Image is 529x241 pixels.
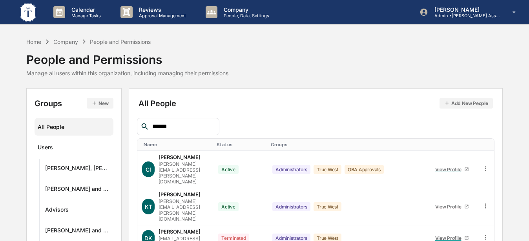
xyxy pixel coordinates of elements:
p: Approval Management [133,13,190,18]
div: View Profile [435,204,465,210]
div: Manage all users within this organization, including managing their permissions [26,70,228,76]
p: Calendar [65,6,105,13]
div: Administrators [272,165,310,174]
p: Admin • [PERSON_NAME] Asset Management LLC [428,13,501,18]
div: [PERSON_NAME] [159,191,201,198]
div: People and Permissions [90,38,151,45]
button: New [87,98,113,109]
div: All People [38,120,110,133]
div: Toggle SortBy [271,142,424,147]
span: KT [145,203,152,210]
p: Company [217,6,273,13]
div: [PERSON_NAME] and [PERSON_NAME] Onboarding [45,227,110,236]
div: True West [314,165,341,174]
button: Add New People [440,98,493,109]
div: Active [218,202,239,211]
div: Company [53,38,78,45]
div: [PERSON_NAME][EMAIL_ADDRESS][PERSON_NAME][DOMAIN_NAME] [159,161,209,185]
a: View Profile [432,163,472,176]
p: [PERSON_NAME] [428,6,501,13]
p: Manage Tasks [65,13,105,18]
div: [PERSON_NAME][EMAIL_ADDRESS][PERSON_NAME][DOMAIN_NAME] [159,198,209,222]
div: People and Permissions [26,46,228,67]
div: Toggle SortBy [144,142,210,147]
div: Users [38,144,53,153]
div: Home [26,38,41,45]
div: Toggle SortBy [430,142,474,147]
div: True West [314,202,341,211]
p: Reviews [133,6,190,13]
img: logo [19,2,38,23]
div: Administrators [272,202,310,211]
div: Toggle SortBy [483,142,491,147]
iframe: Open customer support [504,215,525,236]
div: View Profile [435,167,465,172]
a: View Profile [432,201,472,213]
div: [PERSON_NAME] and [PERSON_NAME] Onboarding [45,185,110,195]
p: People, Data, Settings [217,13,273,18]
div: [PERSON_NAME] [159,228,201,235]
div: Groups [35,98,113,109]
div: [PERSON_NAME] [159,154,201,160]
div: [PERSON_NAME], [PERSON_NAME], [PERSON_NAME] Onboard [45,165,110,174]
div: All People [139,98,493,109]
div: View Profile [435,235,465,241]
div: Active [218,165,239,174]
span: CI [146,166,151,173]
div: OBA Approvals [345,165,384,174]
div: Toggle SortBy [217,142,264,147]
div: Advisors [45,206,69,216]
